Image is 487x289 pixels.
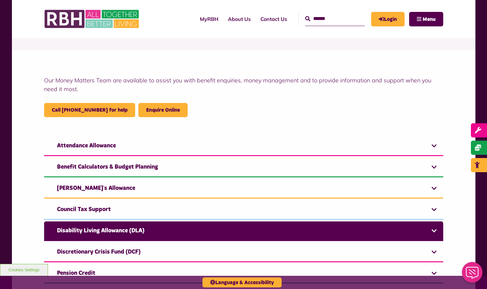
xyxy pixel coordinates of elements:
[223,10,256,28] a: About Us
[44,221,443,241] a: Disability Living Allowance (DLA)
[256,10,292,28] a: Contact Us
[44,200,443,220] a: Council Tax Support
[146,107,180,113] a: Enquire Online - open in a new tab
[423,17,435,22] span: Menu
[44,136,443,156] a: Attendance Allowance
[44,243,443,262] a: Discretionary Crisis Fund (DCF)
[44,179,443,199] a: Carer’s Allowance
[44,76,443,93] p: Our Money Matters Team are available to assist you with benefit enquiries, money management and t...
[44,6,141,32] img: RBH
[44,158,443,177] a: Benefit Calculators & Budget Planning
[202,277,282,287] button: Language & Accessibility
[52,107,127,113] a: call 0800 027 7769
[458,260,487,289] iframe: Netcall Web Assistant for live chat
[409,12,443,26] button: Navigation
[305,12,365,26] input: Search
[371,12,405,26] a: MyRBH
[195,10,223,28] a: MyRBH
[44,264,443,284] a: Pension Credit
